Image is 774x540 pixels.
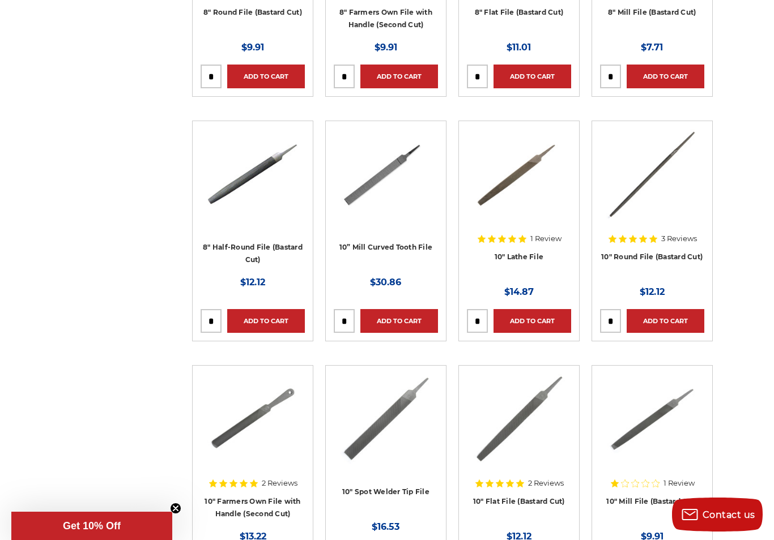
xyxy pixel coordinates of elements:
[227,309,305,333] a: Add to Cart
[207,374,298,464] img: 10 Inch Axe File with Handle
[661,235,697,242] span: 3 Reviews
[241,42,264,53] span: $9.91
[227,65,305,88] a: Add to Cart
[240,277,265,288] span: $12.12
[63,520,121,532] span: Get 10% Off
[334,129,438,233] a: 10" Mill Curved Tooth File with Tang
[203,243,303,264] a: 8" Half-Round File (Bastard Cut)
[473,374,565,464] img: 10" Flat Bastard File
[370,277,401,288] span: $30.86
[339,8,432,29] a: 8" Farmers Own File with Handle (Second Cut)
[640,286,665,297] span: $12.12
[467,374,571,478] a: 10" Flat Bastard File
[360,309,438,333] a: Add to Cart
[262,479,297,487] span: 2 Reviews
[339,243,433,251] a: 10” Mill Curved Tooth File
[205,497,300,518] a: 10" Farmers Own File with Handle (Second Cut)
[375,42,397,53] span: $9.91
[207,129,298,220] img: 8" Half round bastard file
[494,309,571,333] a: Add to Cart
[664,479,695,487] span: 1 Review
[703,509,755,520] span: Contact us
[170,503,181,514] button: Close teaser
[494,65,571,88] a: Add to Cart
[600,374,704,478] a: 10" Mill File Bastard Cut
[360,65,438,88] a: Add to Cart
[608,8,696,16] a: 8" Mill File (Bastard Cut)
[474,129,564,220] img: 10 Inch Lathe File, Single Cut
[480,163,558,186] a: Quick view
[641,42,663,53] span: $7.71
[334,374,438,478] a: 10" spot welder tip file
[342,487,429,496] a: 10" Spot Welder Tip File
[473,497,565,505] a: 10" Flat File (Bastard Cut)
[613,408,691,430] a: Quick view
[214,163,292,186] a: Quick view
[347,408,425,430] a: Quick view
[600,129,704,233] a: 10 Inch Round File Bastard Cut, Double Cut
[504,286,534,297] span: $14.87
[672,498,763,532] button: Contact us
[201,129,305,233] a: 8" Half round bastard file
[480,408,558,430] a: Quick view
[607,374,698,464] img: 10" Mill File Bastard Cut
[201,374,305,478] a: 10 Inch Axe File with Handle
[530,235,562,242] span: 1 Review
[627,65,704,88] a: Add to Cart
[627,309,704,333] a: Add to Cart
[606,497,698,505] a: 10" Mill File (Bastard Cut)
[372,521,399,532] span: $16.53
[467,129,571,233] a: 10 Inch Lathe File, Single Cut
[601,252,703,261] a: 10" Round File (Bastard Cut)
[340,374,432,464] img: 10" spot welder tip file
[528,479,564,487] span: 2 Reviews
[495,252,544,261] a: 10" Lathe File
[347,163,425,186] a: Quick view
[11,512,172,540] div: Get 10% OffClose teaser
[507,42,531,53] span: $11.01
[203,8,302,16] a: 8" Round File (Bastard Cut)
[214,408,292,430] a: Quick view
[606,129,698,220] img: 10 Inch Round File Bastard Cut, Double Cut
[341,129,431,220] img: 10" Mill Curved Tooth File with Tang
[613,163,691,186] a: Quick view
[475,8,564,16] a: 8" Flat File (Bastard Cut)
